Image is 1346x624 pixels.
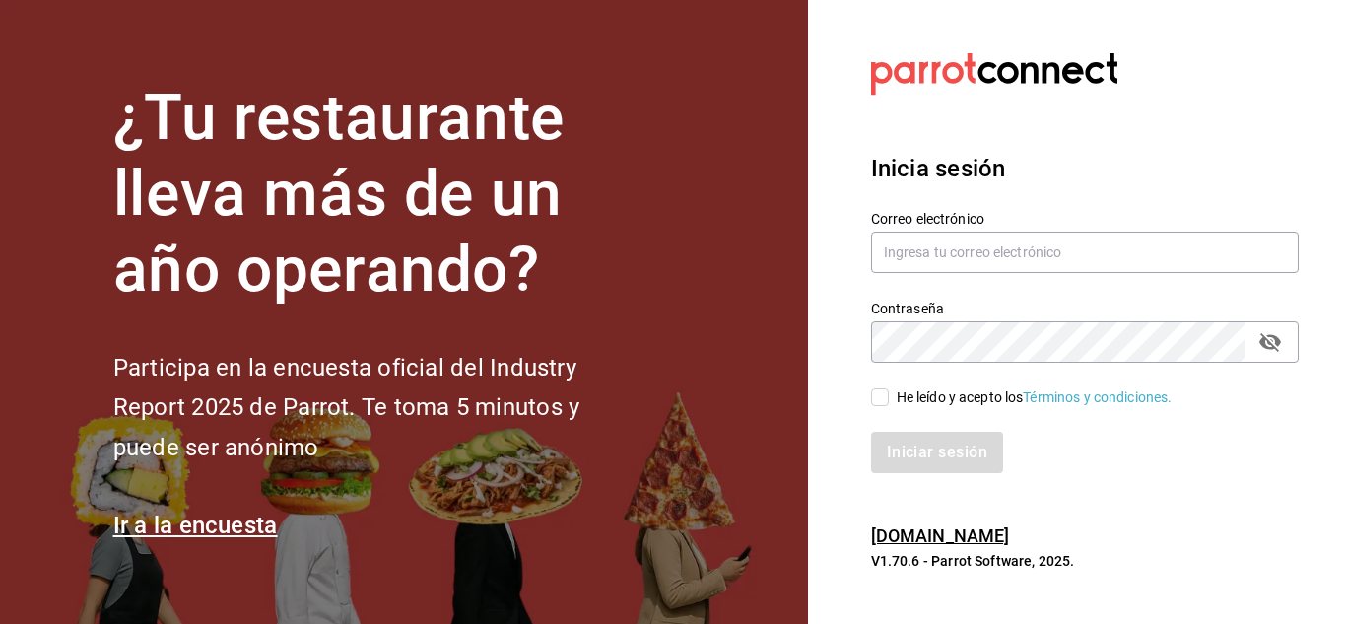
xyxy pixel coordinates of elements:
div: He leído y acepto los [897,387,1173,408]
a: Ir a la encuesta [113,512,278,539]
h2: Participa en la encuesta oficial del Industry Report 2025 de Parrot. Te toma 5 minutos y puede se... [113,348,645,468]
label: Contraseña [871,302,1299,315]
input: Ingresa tu correo electrónico [871,232,1299,273]
a: Términos y condiciones. [1023,389,1172,405]
h3: Inicia sesión [871,151,1299,186]
h1: ¿Tu restaurante lleva más de un año operando? [113,81,645,308]
label: Correo electrónico [871,212,1299,226]
button: passwordField [1253,325,1287,359]
p: V1.70.6 - Parrot Software, 2025. [871,551,1299,571]
a: [DOMAIN_NAME] [871,525,1010,546]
